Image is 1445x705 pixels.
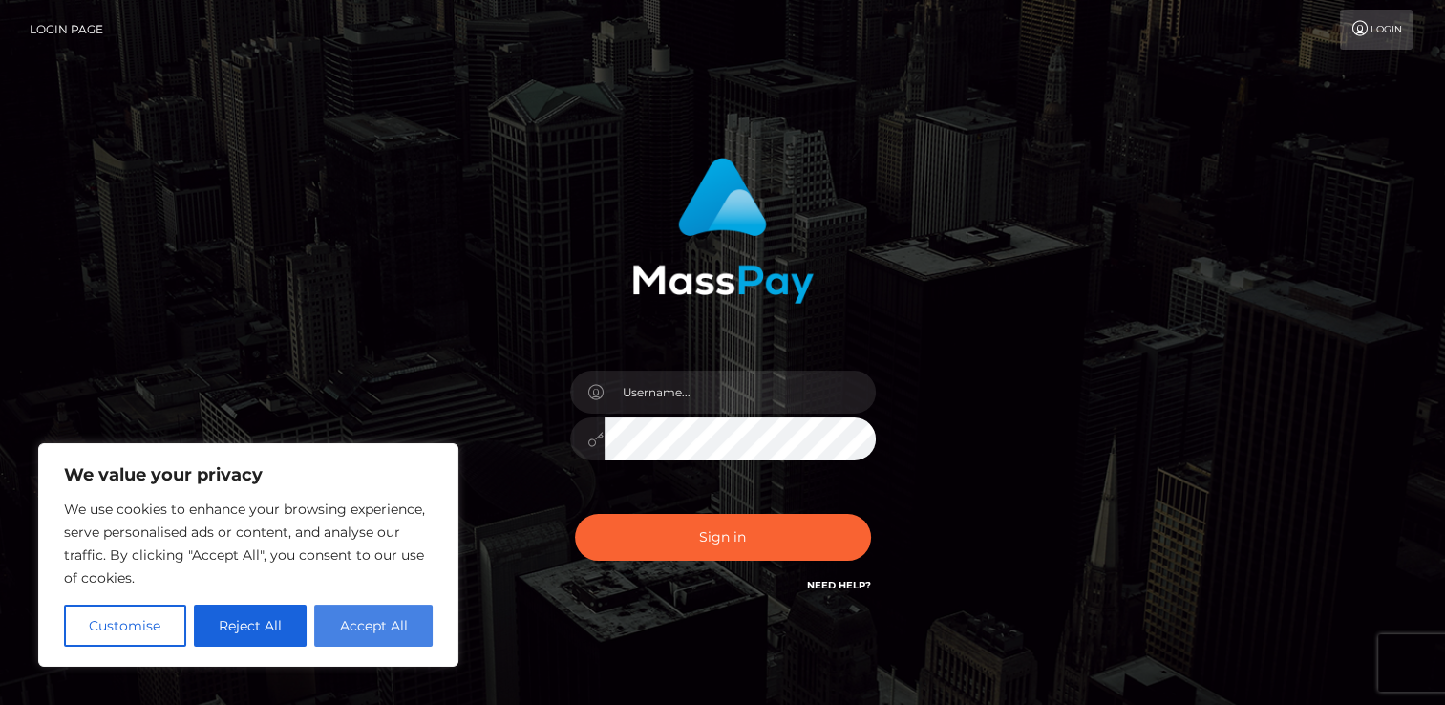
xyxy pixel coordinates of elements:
[632,158,814,304] img: MassPay Login
[30,10,103,50] a: Login Page
[64,463,433,486] p: We value your privacy
[314,605,433,647] button: Accept All
[64,605,186,647] button: Customise
[807,579,871,591] a: Need Help?
[38,443,458,667] div: We value your privacy
[605,371,876,414] input: Username...
[64,498,433,589] p: We use cookies to enhance your browsing experience, serve personalised ads or content, and analys...
[194,605,308,647] button: Reject All
[575,514,871,561] button: Sign in
[1340,10,1413,50] a: Login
